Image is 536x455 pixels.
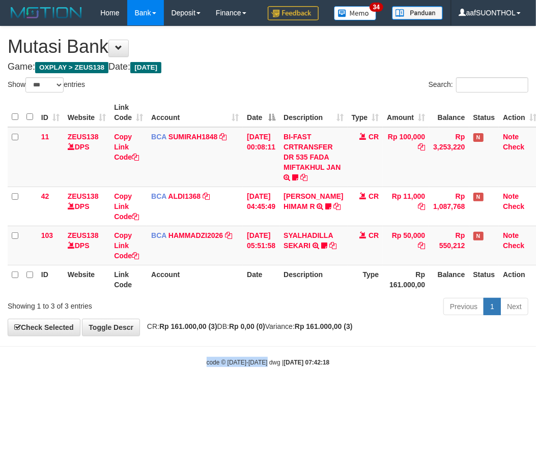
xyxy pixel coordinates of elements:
a: Copy SUMIRAH1848 to clipboard [219,133,227,141]
span: CR [369,231,379,239]
a: Note [503,192,519,200]
th: Description: activate to sort column ascending [279,98,347,127]
a: Copy ALDI1368 to clipboard [203,192,210,200]
th: Link Code [110,265,147,294]
a: Copy SYALHADILLA SEKARI to clipboard [329,241,336,250]
th: Date [243,265,279,294]
a: ALDI1368 [168,192,201,200]
a: SUMIRAH1848 [168,133,217,141]
span: BCA [151,192,166,200]
img: MOTION_logo.png [8,5,85,20]
a: Copy Link Code [114,192,139,221]
th: Rp 161.000,00 [383,265,429,294]
a: Next [500,298,528,315]
a: Copy Link Code [114,231,139,260]
td: Rp 1,087,768 [429,187,469,226]
span: BCA [151,231,166,239]
span: 34 [370,3,383,12]
a: [PERSON_NAME] HIMAM R [284,192,343,210]
td: [DATE] 04:45:49 [243,187,279,226]
td: Rp 11,000 [383,187,429,226]
strong: Rp 161.000,00 (3) [295,322,353,330]
th: Description [279,265,347,294]
img: Feedback.jpg [268,6,319,20]
th: Amount: activate to sort column ascending [383,98,429,127]
a: Copy Link Code [114,133,139,161]
span: CR [369,192,379,200]
th: Link Code: activate to sort column ascending [110,98,147,127]
strong: Rp 0,00 (0) [229,322,265,330]
a: Note [503,231,519,239]
td: Rp 550,212 [429,226,469,265]
strong: Rp 161.000,00 (3) [159,322,217,330]
a: Check [503,241,524,250]
a: Copy HAMMADZI2026 to clipboard [225,231,232,239]
a: Check Selected [8,319,80,336]
a: SYALHADILLA SEKARI [284,231,333,250]
a: Note [503,133,519,141]
th: ID [37,265,64,294]
a: Check [503,202,524,210]
a: HAMMADZI2026 [168,231,223,239]
td: Rp 50,000 [383,226,429,265]
td: DPS [64,226,110,265]
td: Rp 3,253,220 [429,127,469,187]
th: Website: activate to sort column ascending [64,98,110,127]
select: Showentries [25,77,64,93]
th: Balance [429,98,469,127]
th: Status [469,98,499,127]
span: Has Note [473,193,484,201]
td: DPS [64,187,110,226]
h1: Mutasi Bank [8,37,528,57]
a: ZEUS138 [68,133,99,141]
span: 103 [41,231,53,239]
a: Previous [443,298,484,315]
span: OXPLAY > ZEUS138 [35,62,108,73]
span: 11 [41,133,49,141]
span: [DATE] [130,62,161,73]
a: Copy Rp 11,000 to clipboard [418,202,425,210]
span: CR: DB: Variance: [142,322,353,330]
th: Date: activate to sort column descending [243,98,279,127]
label: Search: [429,77,528,93]
a: Check [503,143,524,151]
label: Show entries [8,77,85,93]
th: Account: activate to sort column ascending [147,98,243,127]
img: panduan.png [392,6,443,20]
td: [DATE] 05:51:58 [243,226,279,265]
th: Type: activate to sort column ascending [348,98,383,127]
a: Copy BI-FAST CRTRANSFER DR 535 FADA MIFTAKHUL JAN to clipboard [300,173,307,181]
th: Type [348,265,383,294]
h4: Game: Date: [8,62,528,72]
th: ID: activate to sort column ascending [37,98,64,127]
a: 1 [484,298,501,315]
input: Search: [456,77,528,93]
a: ZEUS138 [68,231,99,239]
div: Showing 1 to 3 of 3 entries [8,297,216,311]
td: DPS [64,127,110,187]
a: Copy ALVA HIMAM R to clipboard [333,202,341,210]
a: Copy Rp 50,000 to clipboard [418,241,425,250]
span: Has Note [473,232,484,240]
span: Has Note [473,133,484,142]
td: Rp 100,000 [383,127,429,187]
img: Button%20Memo.svg [334,6,377,20]
small: code © [DATE]-[DATE] dwg | [207,359,330,366]
th: Account [147,265,243,294]
a: ZEUS138 [68,192,99,200]
span: 42 [41,192,49,200]
strong: [DATE] 07:42:18 [284,359,329,366]
th: Balance [429,265,469,294]
span: BCA [151,133,166,141]
a: Copy Rp 100,000 to clipboard [418,143,425,151]
span: CR [369,133,379,141]
a: Toggle Descr [82,319,140,336]
th: Status [469,265,499,294]
td: BI-FAST CRTRANSFER DR 535 FADA MIFTAKHUL JAN [279,127,347,187]
th: Website [64,265,110,294]
td: [DATE] 00:08:11 [243,127,279,187]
